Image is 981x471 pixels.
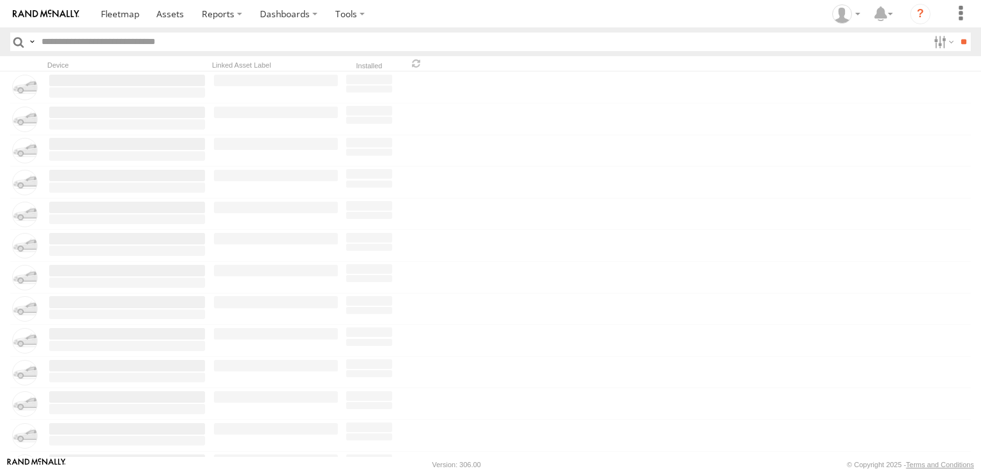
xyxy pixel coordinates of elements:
[432,461,481,468] div: Version: 306.00
[929,33,956,51] label: Search Filter Options
[906,461,974,468] a: Terms and Conditions
[409,57,424,70] span: Refresh
[212,61,340,70] div: Linked Asset Label
[910,4,931,24] i: ?
[13,10,79,19] img: rand-logo.svg
[828,4,865,24] div: EMMANUEL SOTELO
[7,458,66,471] a: Visit our Website
[345,63,393,70] div: Installed
[27,33,37,51] label: Search Query
[847,461,974,468] div: © Copyright 2025 -
[47,61,207,70] div: Device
